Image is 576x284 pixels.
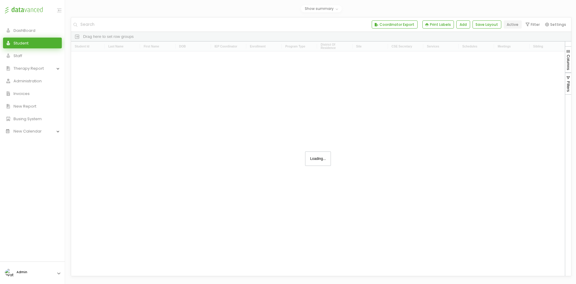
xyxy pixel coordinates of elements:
[3,101,62,111] a: New Report
[472,20,501,29] button: Save Layout
[10,66,44,70] span: Therapy Report
[565,46,571,73] button: Columns
[566,81,571,92] span: Filters
[10,54,22,58] span: Staff
[3,75,62,86] a: Administration
[504,20,522,29] label: Active
[5,7,43,13] img: Dataadvanced
[456,20,470,29] a: Add
[305,151,331,166] span: Loading...
[3,88,62,99] a: Invoices
[10,92,30,96] span: Invoices
[565,73,571,94] button: Filters
[3,38,62,48] a: Student
[10,117,42,121] span: Busing System
[10,129,42,133] span: New Calendar
[372,20,418,29] button: Coordinator Export
[566,55,571,70] span: Columns
[5,268,17,277] img: avatar
[3,126,62,136] a: New Calendar
[542,20,569,29] button: Settings
[3,113,62,124] a: Busing System
[3,50,62,61] a: Staff
[80,17,369,32] input: Search
[10,104,36,108] span: New Report
[3,63,62,74] a: Therapy Report
[83,34,134,39] span: Drag here to set row groups
[10,79,42,83] span: Administration
[10,29,35,32] span: DashBoard
[422,20,454,29] button: Print Labels
[16,270,58,274] h5: Admin
[3,25,62,36] a: DashBoard
[523,20,542,29] button: Filter
[10,41,28,45] span: Student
